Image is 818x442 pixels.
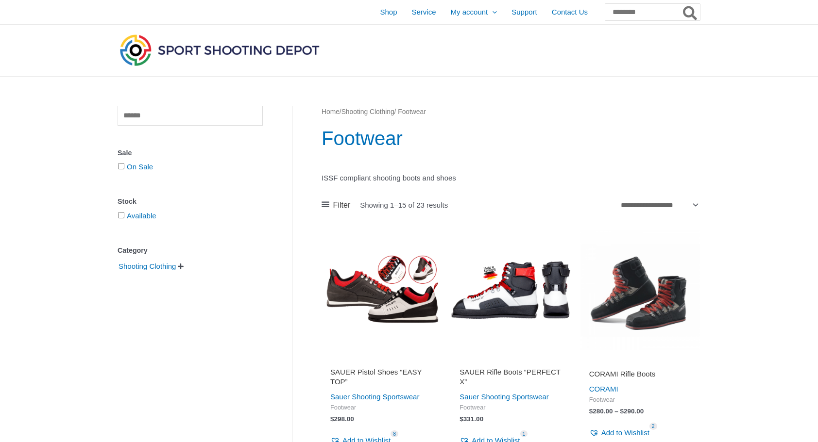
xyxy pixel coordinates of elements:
iframe: Customer reviews powered by Trustpilot [330,356,432,367]
img: CORAMI Rifle Boots [580,230,700,350]
p: Showing 1–15 of 23 results [360,201,448,209]
span: $ [620,408,624,415]
h1: Footwear [322,125,700,152]
bdi: 290.00 [620,408,644,415]
a: Shooting Clothing [341,108,394,115]
select: Shop order [617,198,700,213]
img: Sport Shooting Depot [118,32,322,68]
a: Filter [322,198,350,213]
span: $ [460,415,463,423]
span: Shooting Clothing [118,258,177,275]
a: CORAMI Rifle Boots [589,369,691,382]
span: Add to Wishlist [601,428,649,437]
img: PERFECT X [451,230,570,350]
iframe: Customer reviews powered by Trustpilot [460,356,562,367]
a: Home [322,108,340,115]
h2: SAUER Pistol Shoes “EASY TOP” [330,367,432,386]
a: CORAMI [589,385,618,393]
a: SAUER Pistol Shoes “EASY TOP” [330,367,432,390]
h2: CORAMI Rifle Boots [589,369,691,379]
bdi: 280.00 [589,408,613,415]
div: Category [118,244,263,258]
span: $ [589,408,593,415]
nav: Breadcrumb [322,106,700,118]
a: On Sale [127,163,153,171]
div: Stock [118,195,263,209]
span: – [614,408,618,415]
span: Filter [333,198,351,213]
span: Footwear [589,396,691,404]
div: Sale [118,146,263,160]
a: Add to Wishlist [589,426,649,440]
span:  [178,263,184,270]
iframe: Customer reviews powered by Trustpilot [589,356,691,367]
input: Available [118,212,124,218]
span: Footwear [460,404,562,412]
span: 1 [520,430,528,438]
a: Available [127,212,156,220]
button: Search [681,4,700,20]
bdi: 298.00 [330,415,354,423]
h2: SAUER Rifle Boots “PERFECT X” [460,367,562,386]
bdi: 331.00 [460,415,483,423]
span: 2 [649,423,657,430]
a: Shooting Clothing [118,262,177,270]
span: Footwear [330,404,432,412]
p: ISSF compliant shooting boots and shoes [322,171,700,185]
a: Sauer Shooting Sportswear [460,393,548,401]
input: On Sale [118,163,124,169]
span: 8 [391,430,398,438]
img: SAUER Pistol Shoes "EASY TOP" [322,230,441,350]
a: SAUER Rifle Boots “PERFECT X” [460,367,562,390]
a: Sauer Shooting Sportswear [330,393,419,401]
span: $ [330,415,334,423]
